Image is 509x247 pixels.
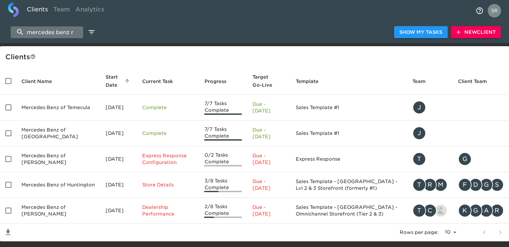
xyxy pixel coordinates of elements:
div: kpappas@mbofcaldwell.com, george@mbofcaldwell.com, ashlee.bears@eleadcrm.com, rmuir@trislc.com [458,204,504,217]
div: D [469,178,482,191]
span: Calculated based on the start date and the duration of all Tasks contained in this Hub. [252,73,276,89]
div: justin.gervais@roadster.com [412,127,447,140]
span: New Client [456,28,496,36]
div: T [412,152,426,166]
p: Due - [DATE] [252,152,285,166]
p: Express Response Configuration [142,152,194,166]
td: 3/8 Tasks Complete [199,172,247,198]
div: K [458,204,471,217]
td: Mercedes Benz of [GEOGRAPHIC_DATA] [16,120,100,146]
p: Complete [142,130,194,137]
td: Mercedes Benz of [PERSON_NAME] [16,146,100,172]
td: Mercedes Benz of Huntington [16,172,100,198]
td: 7/7 Tasks Complete [199,95,247,120]
td: Express Response [290,146,407,172]
img: logo [8,2,19,17]
p: Dealership Performance [142,204,194,217]
span: Template [295,77,327,85]
button: NewClient [451,26,501,38]
div: greg@sussexhonda.com [458,152,504,166]
td: Sales Template #1 [290,95,407,120]
div: tracy@roadster.com, christian.rodriguez@roadster.com, nikko.foster@roadster.com [412,204,447,217]
td: Sales Template - [GEOGRAPHIC_DATA] - Lvl 2 & 3 Storefront (formerly #1) [290,172,407,198]
div: J [412,127,426,140]
span: This is the next Task in this Hub that should be completed [142,77,173,85]
span: Client Name [21,77,61,85]
span: Progress [204,77,235,85]
p: Due - [DATE] [252,178,285,191]
div: C [423,204,437,217]
div: G [458,152,471,166]
p: Due - [DATE] [252,204,285,217]
p: Due - [DATE] [252,101,285,114]
svg: This is a list of all of your clients and clients shared with you [30,54,36,59]
td: 0/2 Tasks Complete [199,146,247,172]
img: Profile [488,4,501,17]
div: S [490,178,504,191]
span: Team [412,77,434,85]
td: Sales Template - [GEOGRAPHIC_DATA] - Omnichannel Storefront (Tier 2 & 3) [290,198,407,224]
div: T [412,178,426,191]
span: Show My Tasks [399,28,442,36]
td: Sales Template #1 [290,120,407,146]
a: Analytics [73,2,107,19]
span: Current Task [142,77,182,85]
td: [DATE] [100,172,136,198]
td: [DATE] [100,146,136,172]
td: [DATE] [100,198,136,224]
a: Clients [24,2,51,19]
p: Due - [DATE] [252,127,285,140]
div: justin.gervais@roadster.com [412,101,447,114]
button: edit [86,26,97,38]
div: R [490,204,504,217]
p: Complete [142,104,194,111]
button: Show My Tasks [394,26,448,38]
td: [DATE] [100,95,136,120]
div: M [434,178,447,191]
button: notifications [471,3,488,19]
input: search [11,26,83,38]
div: tracy@roadster.com, raj.singh@roadster.com, madison.pollet@roadster.com [412,178,447,191]
img: nikko.foster@roadster.com [435,204,447,217]
td: Mercedes Benz of Temecula [16,95,100,120]
a: Team [51,2,73,19]
div: J [412,101,426,114]
span: Client Team [458,77,496,85]
div: A [479,204,493,217]
td: 2/8 Tasks Complete [199,198,247,224]
td: Mercedes Benz of [PERSON_NAME] [16,198,100,224]
div: F [458,178,471,191]
div: R [423,178,437,191]
td: 7/7 Tasks Complete [199,120,247,146]
div: G [469,204,482,217]
span: Start Date [106,73,131,89]
td: [DATE] [100,120,136,146]
div: G [479,178,493,191]
div: tracy@roadster.com [412,152,447,166]
div: fmahir@competition-auto.com, dscheller@mbhuntington.com, ggentile@mbofsmithtown.com, slauber@comp... [458,178,504,191]
div: Client s [5,52,506,62]
select: rows per page [441,227,459,237]
p: Rows per page: [400,229,439,236]
div: T [412,204,426,217]
p: Store Details [142,181,194,188]
span: Target Go-Live [252,73,285,89]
